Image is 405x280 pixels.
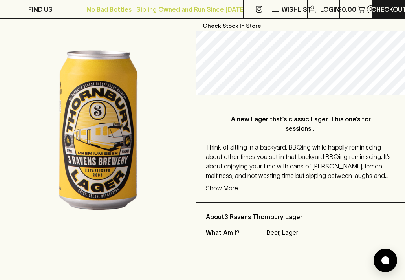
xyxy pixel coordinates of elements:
[206,212,396,221] p: About 3 Ravens Thornbury Lager
[206,228,265,237] p: What Am I?
[381,256,389,264] img: bubble-icon
[28,5,53,14] p: FIND US
[196,16,405,31] p: Check Stock In Store
[282,5,312,14] p: Wishlist
[267,228,298,237] p: Beer, Lager
[369,7,372,11] p: 0
[337,5,356,14] p: $0.00
[206,143,396,180] p: Think of sitting in a backyard, BBQing while happily reminiscing about other times you sat in tha...
[320,5,340,14] p: Login
[206,183,238,193] p: Show More
[222,114,380,133] p: A new Lager that’s classic Lager. This one’s for sessions…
